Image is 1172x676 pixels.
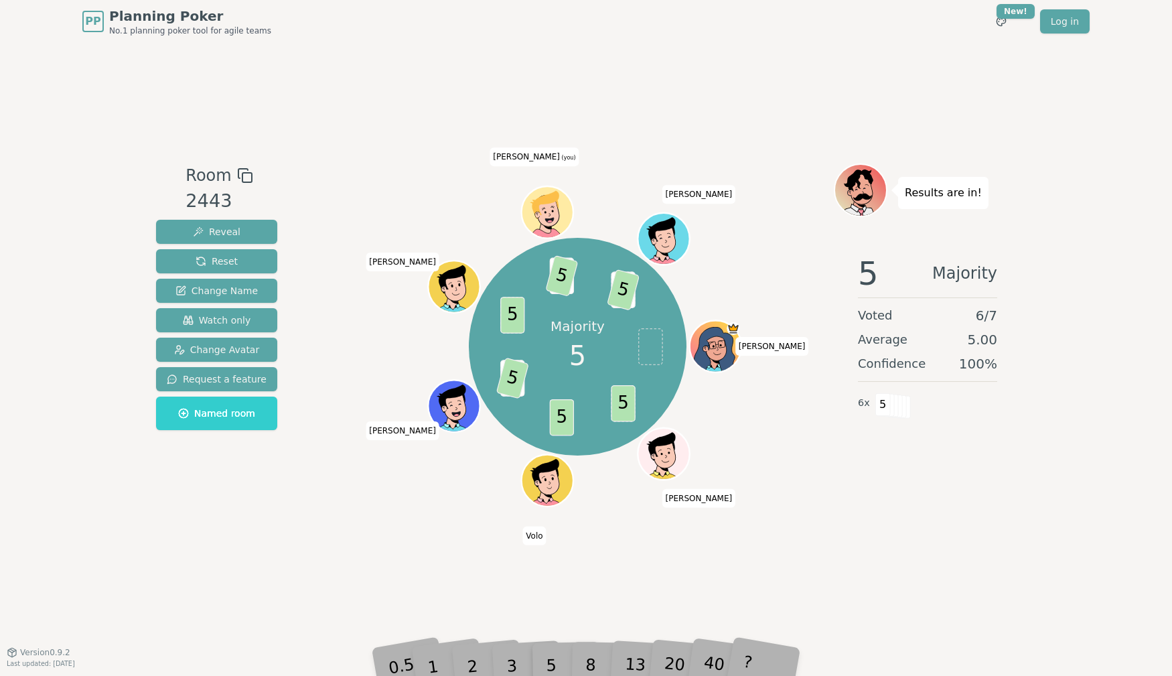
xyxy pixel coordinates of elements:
[82,7,271,36] a: PPPlanning PokerNo.1 planning poker tool for agile teams
[1040,9,1090,33] a: Log in
[606,269,639,311] span: 5
[858,257,879,289] span: 5
[490,148,579,167] span: Click to change your name
[500,297,524,334] span: 5
[175,284,258,297] span: Change Name
[7,647,70,658] button: Version0.9.2
[549,399,573,436] span: 5
[875,393,891,416] span: 5
[156,367,277,391] button: Request a feature
[193,225,240,239] span: Reveal
[366,421,439,440] span: Click to change your name
[196,255,238,268] span: Reset
[662,489,736,508] span: Click to change your name
[183,314,251,327] span: Watch only
[858,306,893,325] span: Voted
[967,330,997,349] span: 5.00
[156,338,277,362] button: Change Avatar
[178,407,255,420] span: Named room
[156,279,277,303] button: Change Name
[560,155,576,161] span: (you)
[997,4,1035,19] div: New!
[545,255,578,297] span: 5
[989,9,1013,33] button: New!
[569,336,586,376] span: 5
[905,184,982,202] p: Results are in!
[109,25,271,36] span: No.1 planning poker tool for agile teams
[85,13,100,29] span: PP
[727,322,739,335] span: Nicole is the host
[858,330,907,349] span: Average
[366,253,439,272] span: Click to change your name
[858,396,870,411] span: 6 x
[959,354,997,373] span: 100 %
[156,308,277,332] button: Watch only
[174,343,260,356] span: Change Avatar
[932,257,997,289] span: Majority
[156,220,277,244] button: Reveal
[522,527,546,545] span: Click to change your name
[551,317,605,336] p: Majority
[735,337,809,356] span: Click to change your name
[7,660,75,667] span: Last updated: [DATE]
[109,7,271,25] span: Planning Poker
[662,186,736,204] span: Click to change your name
[156,397,277,430] button: Named room
[156,249,277,273] button: Reset
[496,357,528,399] span: 5
[186,163,231,188] span: Room
[522,188,571,237] button: Click to change your avatar
[976,306,997,325] span: 6 / 7
[186,188,252,215] div: 2443
[858,354,926,373] span: Confidence
[20,647,70,658] span: Version 0.9.2
[611,385,635,422] span: 5
[167,373,267,386] span: Request a feature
